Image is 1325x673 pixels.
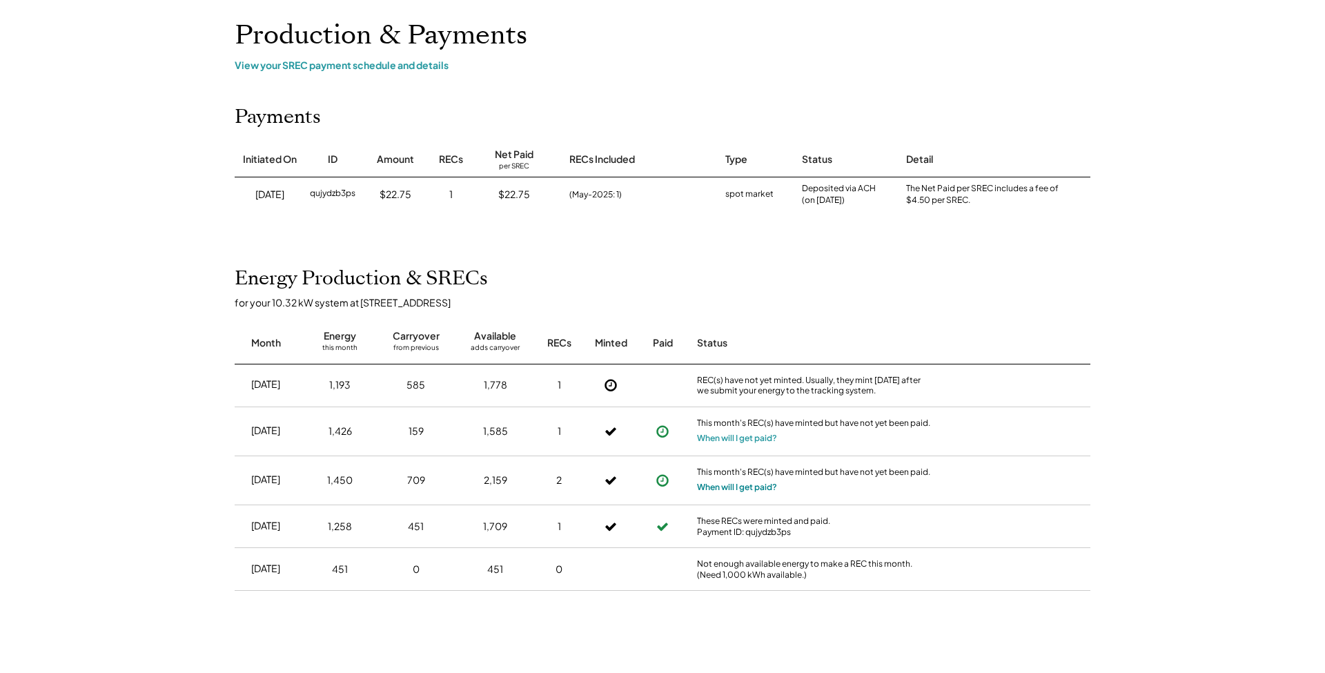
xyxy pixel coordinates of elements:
div: [DATE] [255,188,284,202]
div: 159 [409,425,424,438]
div: 709 [407,474,425,487]
div: View your SREC payment schedule and details [235,59,1090,71]
div: qujydzb3ps [310,188,355,202]
div: Minted [595,336,627,350]
div: 1 [449,188,453,202]
div: per SREC [499,162,529,172]
div: The Net Paid per SREC includes a fee of $4.50 per SREC. [906,183,1065,206]
div: [DATE] [251,473,280,487]
div: [DATE] [251,519,280,533]
div: for your 10.32 kW system at [STREET_ADDRESS] [235,296,1104,309]
div: Detail [906,153,933,166]
div: 451 [408,520,424,534]
div: Carryover [393,329,440,343]
div: 1,258 [328,520,352,534]
div: Deposited via ACH (on [DATE]) [802,183,876,206]
div: 1,426 [328,425,352,438]
div: RECs [547,336,571,350]
div: [DATE] [251,562,280,576]
div: (May-2025: 1) [569,188,622,201]
div: Status [697,336,932,350]
button: Payment approved, but not yet initiated. [652,421,673,442]
div: 0 [413,563,420,576]
div: 451 [332,563,348,576]
div: Month [251,336,281,350]
div: 1,709 [483,520,507,534]
div: 1 [558,378,561,392]
div: 1,450 [327,474,353,487]
div: Net Paid [495,148,533,162]
div: 1,585 [483,425,508,438]
button: When will I get paid? [697,480,777,494]
div: [DATE] [251,424,280,438]
div: $22.75 [498,188,530,202]
div: 1 [558,520,561,534]
div: 0 [556,563,562,576]
div: 2,159 [484,474,507,487]
div: 1 [558,425,561,438]
div: RECs Included [569,153,635,166]
div: 1,193 [329,378,351,392]
div: Energy [324,329,356,343]
div: This month's REC(s) have minted but have not yet been paid. [697,467,932,480]
div: from previous [393,343,439,357]
div: [DATE] [251,378,280,391]
div: Available [474,329,516,343]
div: $22.75 [380,188,411,202]
div: 585 [406,378,425,392]
div: Amount [377,153,414,166]
div: Not enough available energy to make a REC this month. (Need 1,000 kWh available.) [697,558,932,580]
div: this month [322,343,357,357]
div: adds carryover [471,343,520,357]
h2: Energy Production & SRECs [235,267,488,291]
div: This month's REC(s) have minted but have not yet been paid. [697,418,932,431]
h1: Production & Payments [235,19,1090,52]
div: 1,778 [484,378,507,392]
div: ID [328,153,337,166]
button: When will I get paid? [697,431,777,445]
div: These RECs were minted and paid. Payment ID: qujydzb3ps [697,516,932,537]
h2: Payments [235,106,321,129]
button: Not Yet Minted [600,375,621,396]
div: Status [802,153,832,166]
div: Type [725,153,747,166]
div: 2 [556,474,562,487]
div: REC(s) have not yet minted. Usually, they mint [DATE] after we submit your energy to the tracking... [697,375,932,396]
div: Paid [653,336,673,350]
button: Payment approved, but not yet initiated. [652,470,673,491]
div: 451 [487,563,503,576]
div: spot market [725,188,774,202]
div: RECs [439,153,463,166]
div: Initiated On [243,153,297,166]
